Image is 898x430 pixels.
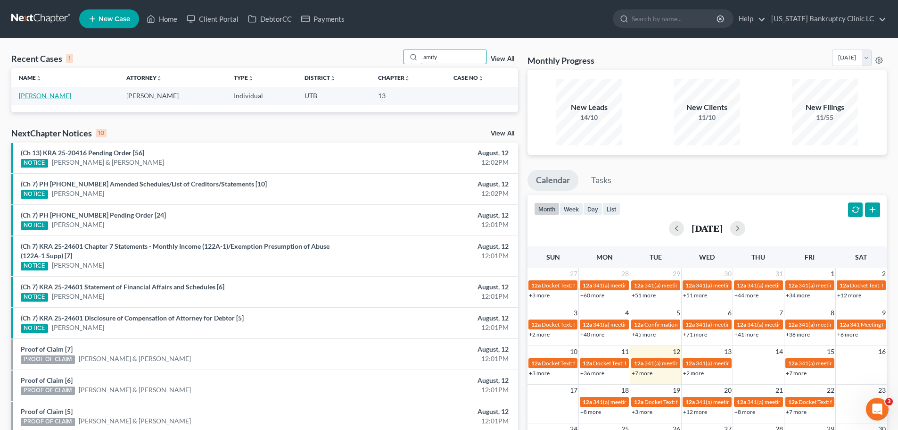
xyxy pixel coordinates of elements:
[747,398,888,405] span: 341(a) meeting for [PERSON_NAME] & [PERSON_NAME]
[881,268,887,279] span: 2
[11,127,107,139] div: NextChapter Notices
[632,10,718,27] input: Search by name...
[352,242,509,251] div: August, 12
[593,282,684,289] span: 341(a) meeting for [PERSON_NAME]
[560,202,583,215] button: week
[248,76,254,81] i: unfold_more
[330,76,336,81] i: unfold_more
[297,10,349,27] a: Payments
[672,268,681,279] span: 29
[352,407,509,416] div: August, 12
[580,292,604,299] a: +60 more
[751,253,765,261] span: Thu
[727,307,733,319] span: 6
[11,53,73,64] div: Recent Cases
[788,398,798,405] span: 12a
[632,408,652,415] a: +3 more
[556,102,622,113] div: New Leads
[723,385,733,396] span: 20
[527,55,594,66] h3: Monthly Progress
[672,385,681,396] span: 19
[786,370,807,377] a: +7 more
[21,314,244,322] a: (Ch 7) KRA 25-24601 Disclosure of Compensation of Attorney for Debtor [5]
[404,76,410,81] i: unfold_more
[352,179,509,189] div: August, 12
[527,170,578,191] a: Calendar
[21,345,73,353] a: Proof of Claim [7]
[593,398,734,405] span: 341(a) meeting for [PERSON_NAME] & [PERSON_NAME]
[634,360,643,367] span: 12a
[699,253,715,261] span: Wed
[676,307,681,319] span: 5
[531,282,541,289] span: 12a
[685,321,695,328] span: 12a
[52,189,104,198] a: [PERSON_NAME]
[352,148,509,158] div: August, 12
[542,360,676,367] span: Docket Text: for [PERSON_NAME] & [PERSON_NAME]
[352,385,509,395] div: 12:01PM
[830,268,835,279] span: 1
[620,346,630,357] span: 11
[788,360,798,367] span: 12a
[226,87,297,104] td: Individual
[21,149,144,157] a: (Ch 13) KRA 25-20416 Pending Order [56]
[685,398,695,405] span: 12a
[119,87,226,104] td: [PERSON_NAME]
[305,74,336,81] a: Districtunfold_more
[644,321,752,328] span: Confirmation Hearing for [PERSON_NAME]
[52,292,104,301] a: [PERSON_NAME]
[19,92,71,100] a: [PERSON_NAME]
[453,74,484,81] a: Case Nounfold_more
[620,385,630,396] span: 18
[352,251,509,261] div: 12:01PM
[734,10,766,27] a: Help
[774,385,784,396] span: 21
[529,370,550,377] a: +3 more
[529,292,550,299] a: +3 more
[747,282,888,289] span: 341(a) meeting for [PERSON_NAME] & [PERSON_NAME]
[21,283,224,291] a: (Ch 7) KRA 25-24601 Statement of Financial Affairs and Schedules [6]
[243,10,297,27] a: DebtorCC
[596,253,613,261] span: Mon
[634,321,643,328] span: 12a
[634,282,643,289] span: 12a
[580,408,601,415] a: +8 more
[672,346,681,357] span: 12
[799,360,890,367] span: 341(a) meeting for [PERSON_NAME]
[792,113,858,122] div: 11/55
[855,253,867,261] span: Sat
[52,323,104,332] a: [PERSON_NAME]
[778,307,784,319] span: 7
[632,292,656,299] a: +51 more
[774,346,784,357] span: 14
[234,74,254,81] a: Typeunfold_more
[788,282,798,289] span: 12a
[692,223,723,233] h2: [DATE]
[491,130,514,137] a: View All
[352,313,509,323] div: August, 12
[696,360,787,367] span: 341(a) meeting for [PERSON_NAME]
[696,282,787,289] span: 341(a) meeting for [PERSON_NAME]
[683,331,707,338] a: +71 more
[534,202,560,215] button: month
[650,253,662,261] span: Tue
[840,321,849,328] span: 12a
[21,376,73,384] a: Proof of Claim [6]
[593,360,677,367] span: Docket Text: for [PERSON_NAME]
[21,262,48,270] div: NOTICE
[632,331,656,338] a: +45 more
[21,407,73,415] a: Proof of Claim [5]
[683,408,707,415] a: +12 more
[21,293,48,302] div: NOTICE
[786,408,807,415] a: +7 more
[21,242,330,260] a: (Ch 7) KRA 25-24601 Chapter 7 Statements - Monthly Income (122A-1)/Exemption Presumption of Abuse...
[683,292,707,299] a: +51 more
[696,398,837,405] span: 341(a) meeting for [PERSON_NAME] & [PERSON_NAME]
[531,321,541,328] span: 12a
[36,76,41,81] i: unfold_more
[352,345,509,354] div: August, 12
[21,324,48,333] div: NOTICE
[792,102,858,113] div: New Filings
[881,307,887,319] span: 9
[542,282,626,289] span: Docket Text: for [PERSON_NAME]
